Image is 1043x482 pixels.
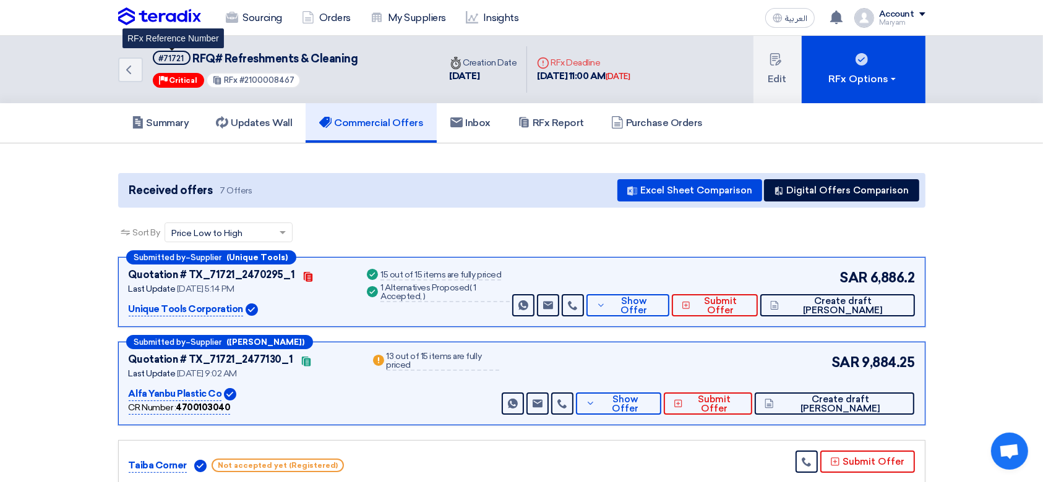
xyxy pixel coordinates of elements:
[387,352,499,371] div: 13 out of 15 items are fully priced
[134,338,186,346] span: Submitted by
[437,103,504,143] a: Inbox
[764,179,919,201] button: Digital Offers Comparison
[598,395,651,413] span: Show Offer
[693,297,748,315] span: Submit Offer
[170,76,198,85] span: Critical
[361,4,456,32] a: My Suppliers
[879,19,925,26] div: Maryam
[177,284,234,294] span: [DATE] 5:14 PM
[129,459,187,473] p: Taiba Corner
[194,460,207,472] img: Verified Account
[828,72,898,87] div: RFx Options
[760,294,915,316] button: Create draft [PERSON_NAME]
[380,284,510,302] div: 1 Alternatives Proposed
[831,352,860,373] span: SAR
[617,179,762,201] button: Excel Sheet Comparison
[239,75,294,85] span: #2100008467
[785,14,807,23] span: العربية
[991,433,1028,470] div: Open chat
[132,117,189,129] h5: Summary
[611,117,703,129] h5: Purchase Orders
[177,368,237,379] span: [DATE] 9:02 AM
[134,253,186,261] span: Submitted by
[122,28,224,48] div: RFx Reference Number
[672,294,758,316] button: Submit Offer
[227,338,305,346] b: ([PERSON_NAME])
[504,103,598,143] a: RFx Report
[246,303,258,316] img: Verified Account
[129,268,295,282] div: Quotation # TX_71721_2470295_1
[450,69,517,83] div: [DATE]
[598,103,716,143] a: Purchase Orders
[606,70,630,83] div: [DATE]
[224,75,238,85] span: RFx
[129,401,231,415] div: CR Number :
[576,392,661,415] button: Show Offer
[129,387,222,402] p: Alfa Yanbu Plastic Co
[306,103,437,143] a: Commercial Offers
[450,56,517,69] div: Creation Date
[129,368,176,379] span: Last Update
[176,402,230,413] b: 4700103040
[129,182,213,199] span: Received offers
[753,36,802,103] button: Edit
[518,117,584,129] h5: RFx Report
[862,352,914,373] span: 9,884.25
[159,54,184,62] div: #71721
[216,117,292,129] h5: Updates Wall
[224,388,236,400] img: Verified Account
[220,185,252,197] span: 7 Offers
[212,459,344,472] span: Not accepted yet (Registered)
[870,268,915,288] span: 6,886.2
[380,282,476,302] span: 1 Accepted,
[126,250,296,264] div: –
[765,8,815,28] button: العربية
[126,335,313,349] div: –
[319,117,423,129] h5: Commercial Offers
[456,4,528,32] a: Insights
[118,103,203,143] a: Summary
[192,52,358,66] span: RFQ# Refreshments & Cleaning
[171,227,243,240] span: Price Low to High
[664,392,752,415] button: Submit Offer
[129,284,176,294] span: Last Update
[191,338,222,346] span: Supplier
[879,9,914,20] div: Account
[537,56,630,69] div: RFx Deadline
[129,352,293,367] div: Quotation # TX_71721_2477130_1
[777,395,905,413] span: Create draft [PERSON_NAME]
[820,450,915,473] button: Submit Offer
[802,36,925,103] button: RFx Options
[537,69,630,83] div: [DATE] 11:00 AM
[839,268,868,288] span: SAR
[129,302,243,317] p: Unique Tools Corporation
[153,51,358,66] h5: RFQ# Refreshments & Cleaning
[292,4,361,32] a: Orders
[202,103,306,143] a: Updates Wall
[755,392,914,415] button: Create draft [PERSON_NAME]
[423,291,426,302] span: )
[854,8,874,28] img: profile_test.png
[216,4,292,32] a: Sourcing
[782,297,905,315] span: Create draft [PERSON_NAME]
[686,395,742,413] span: Submit Offer
[380,271,501,281] div: 15 out of 15 items are fully priced
[470,282,472,293] span: (
[227,253,288,261] b: (Unique Tools)
[133,226,160,239] span: Sort By
[118,7,201,26] img: Teradix logo
[609,297,659,315] span: Show Offer
[450,117,491,129] h5: Inbox
[586,294,669,316] button: Show Offer
[191,253,222,261] span: Supplier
